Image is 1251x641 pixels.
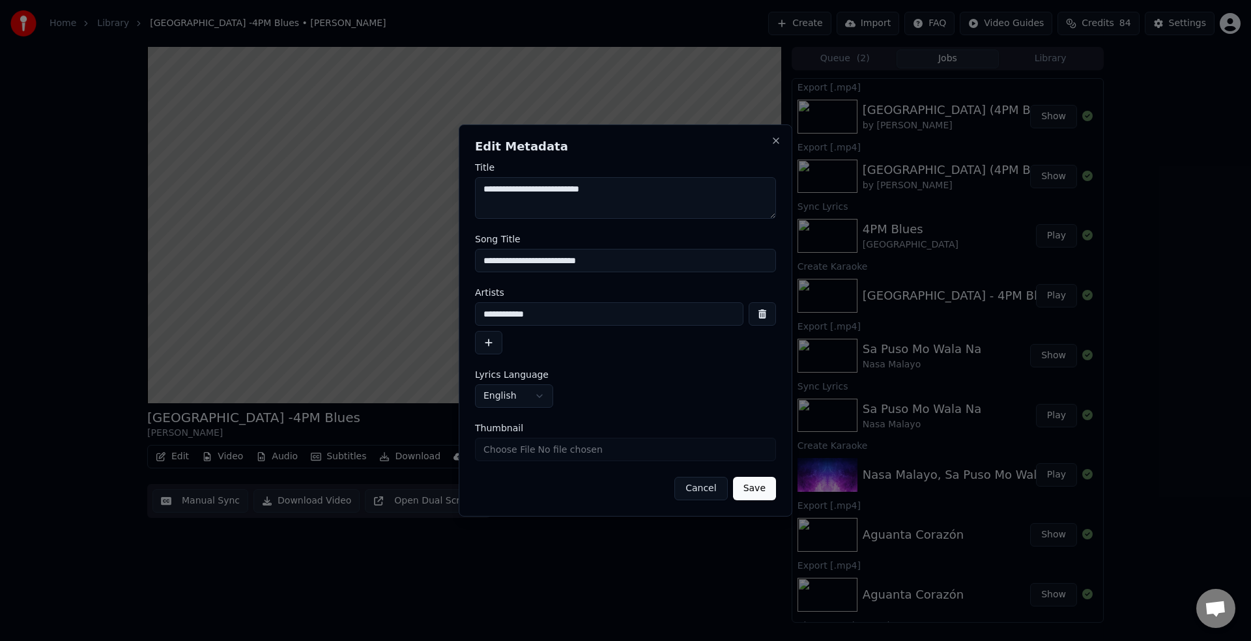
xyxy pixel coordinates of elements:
[475,235,776,244] label: Song Title
[674,477,727,500] button: Cancel
[475,423,523,433] span: Thumbnail
[475,370,549,379] span: Lyrics Language
[475,163,776,172] label: Title
[733,477,776,500] button: Save
[475,141,776,152] h2: Edit Metadata
[475,288,776,297] label: Artists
